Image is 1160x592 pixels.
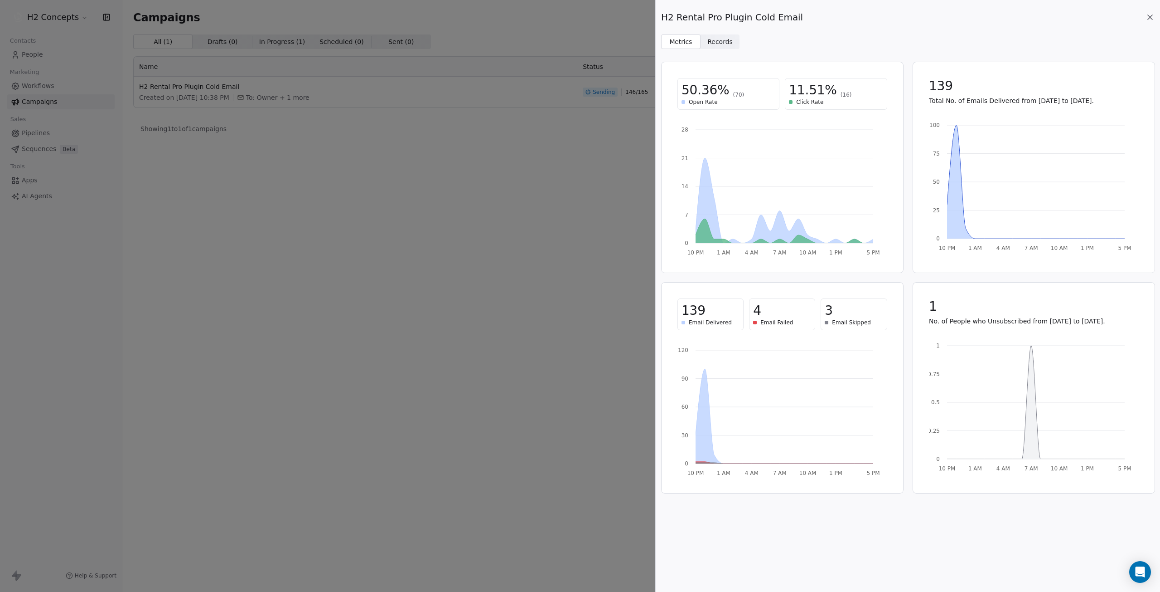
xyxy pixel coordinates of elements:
tspan: 1 [936,342,940,349]
tspan: 4 AM [745,250,759,256]
span: 3 [825,303,833,319]
tspan: 50 [933,179,939,185]
tspan: 30 [681,432,688,439]
tspan: 10 PM [687,470,704,476]
tspan: 4 AM [996,465,1010,472]
span: H2 Rental Pro Plugin Cold Email [661,11,803,24]
tspan: 10 PM [938,245,955,251]
tspan: 5 PM [1118,245,1131,251]
tspan: 75 [933,151,939,157]
tspan: 0 [936,235,940,242]
span: 11.51% [789,82,837,98]
tspan: 0.75 [928,371,940,377]
tspan: 7 AM [773,250,787,256]
span: 4 [753,303,761,319]
tspan: 5 PM [866,470,880,476]
tspan: 14 [681,183,688,190]
tspan: 1 PM [1080,465,1093,472]
span: (16) [841,91,852,98]
tspan: 1 AM [717,470,730,476]
tspan: 1 PM [829,470,842,476]
span: Email Failed [760,319,793,326]
tspan: 21 [681,155,688,161]
tspan: 10 AM [1050,465,1068,472]
tspan: 28 [681,127,688,133]
p: Total No. of Emails Delivered from [DATE] to [DATE]. [929,96,1139,105]
span: 50.36% [681,82,730,98]
tspan: 10 PM [687,250,704,256]
tspan: 1 PM [829,250,842,256]
tspan: 0 [936,456,940,462]
span: Email Skipped [832,319,871,326]
tspan: 90 [681,376,688,382]
tspan: 7 [685,212,688,218]
tspan: 10 PM [938,465,955,472]
span: Click Rate [796,98,823,106]
span: Open Rate [689,98,718,106]
p: No. of People who Unsubscribed from [DATE] to [DATE]. [929,317,1139,326]
tspan: 0 [685,460,688,467]
tspan: 1 AM [968,465,981,472]
tspan: 10 AM [799,250,817,256]
tspan: 0.25 [928,428,940,434]
tspan: 10 AM [799,470,817,476]
tspan: 100 [929,122,940,128]
span: 1 [929,298,937,315]
span: Email Delivered [689,319,732,326]
tspan: 25 [933,207,939,214]
tspan: 120 [678,347,688,353]
tspan: 5 PM [1118,465,1131,472]
tspan: 1 AM [717,250,730,256]
tspan: 7 AM [773,470,787,476]
span: (70) [733,91,744,98]
tspan: 10 AM [1050,245,1068,251]
div: Open Intercom Messenger [1129,561,1151,583]
tspan: 1 PM [1080,245,1093,251]
span: Records [707,37,733,47]
tspan: 5 PM [866,250,880,256]
span: 139 [681,303,706,319]
tspan: 4 AM [745,470,759,476]
tspan: 7 AM [1024,465,1038,472]
tspan: 0 [685,240,688,246]
tspan: 60 [681,404,688,410]
tspan: 1 AM [968,245,981,251]
span: 139 [929,78,953,94]
tspan: 0.5 [931,399,939,406]
tspan: 7 AM [1024,245,1038,251]
tspan: 4 AM [996,245,1010,251]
